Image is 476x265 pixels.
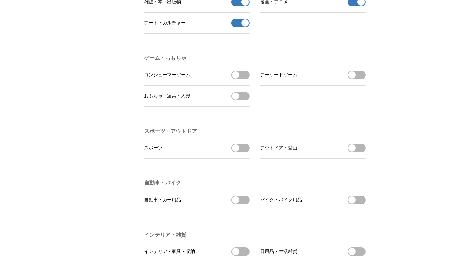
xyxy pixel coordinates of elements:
span: コンシューマーゲーム [144,72,190,78]
h3: ゲーム・おもちゃ [144,55,366,62]
span: アーケードゲーム [260,72,297,78]
span: スポーツ [144,145,163,151]
h3: インテリア・雑貨 [144,232,366,239]
span: 自動車・カー用品 [144,197,181,203]
span: インテリア・家具・収納 [144,249,195,255]
h3: 自動車・バイク [144,180,366,187]
span: アート・カルチャー [144,20,186,26]
span: アウトドア・登山 [260,145,297,151]
h3: スポーツ・アウトドア [144,128,366,135]
span: バイク・バイク用品 [260,197,302,203]
span: 日用品・生活雑貨 [260,249,297,255]
span: おもちゃ・遊具・人形 [144,93,190,99]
